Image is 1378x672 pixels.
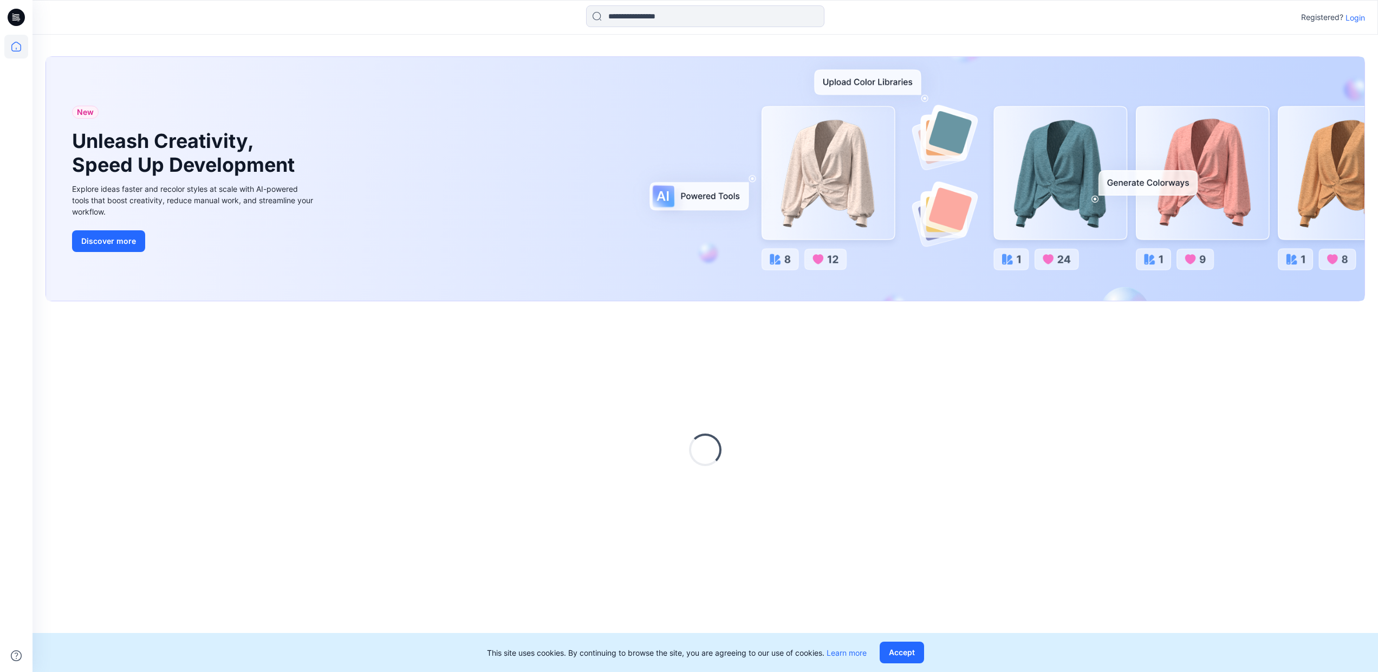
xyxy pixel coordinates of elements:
[880,642,924,663] button: Accept
[1301,11,1343,24] p: Registered?
[72,130,300,176] h1: Unleash Creativity, Speed Up Development
[487,647,867,658] p: This site uses cookies. By continuing to browse the site, you are agreeing to our use of cookies.
[827,648,867,657] a: Learn more
[1345,12,1365,23] p: Login
[72,183,316,217] div: Explore ideas faster and recolor styles at scale with AI-powered tools that boost creativity, red...
[72,230,316,252] a: Discover more
[77,106,94,119] span: New
[72,230,145,252] button: Discover more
